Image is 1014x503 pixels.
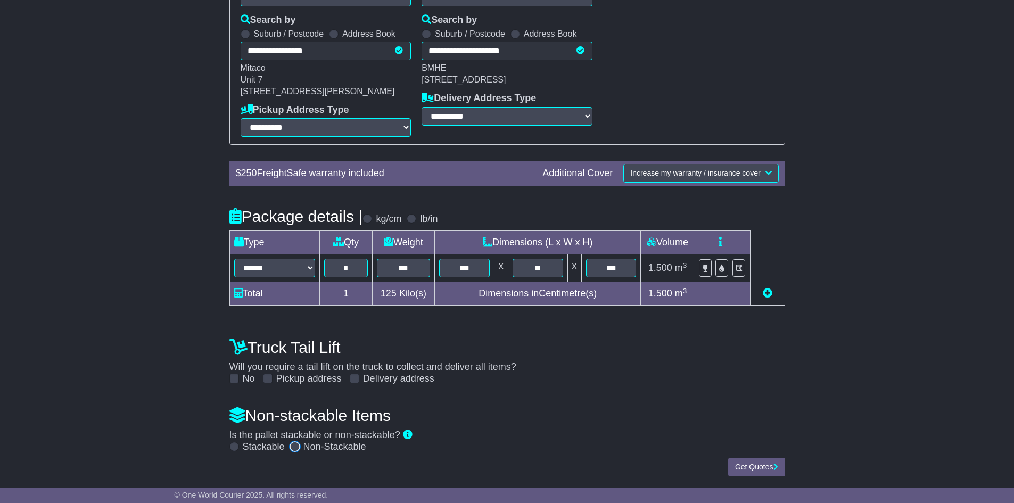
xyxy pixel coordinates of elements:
[435,29,505,39] label: Suburb / Postcode
[630,169,760,177] span: Increase my warranty / insurance cover
[675,262,687,273] span: m
[363,373,434,385] label: Delivery address
[229,339,785,356] h4: Truck Tail Lift
[675,288,687,299] span: m
[422,75,506,84] span: [STREET_ADDRESS]
[303,441,366,453] label: Non-Stackable
[422,14,477,26] label: Search by
[229,208,363,225] h4: Package details |
[254,29,324,39] label: Suburb / Postcode
[243,373,255,385] label: No
[494,254,508,282] td: x
[319,231,372,254] td: Qty
[381,288,397,299] span: 125
[175,491,328,499] span: © One World Courier 2025. All rights reserved.
[224,333,790,385] div: Will you require a tail lift on the truck to collect and deliver all items?
[422,63,446,72] span: BMHE
[422,93,536,104] label: Delivery Address Type
[537,168,618,179] div: Additional Cover
[728,458,785,476] button: Get Quotes
[434,282,641,306] td: Dimensions in Centimetre(s)
[342,29,395,39] label: Address Book
[276,373,342,385] label: Pickup address
[241,87,395,96] span: [STREET_ADDRESS][PERSON_NAME]
[229,282,319,306] td: Total
[229,231,319,254] td: Type
[376,213,401,225] label: kg/cm
[241,104,349,116] label: Pickup Address Type
[683,261,687,269] sup: 3
[648,262,672,273] span: 1.500
[641,231,694,254] td: Volume
[567,254,581,282] td: x
[229,430,400,440] span: Is the pallet stackable or non-stackable?
[243,441,285,453] label: Stackable
[241,63,266,72] span: Mitaco
[319,282,372,306] td: 1
[683,287,687,295] sup: 3
[623,164,778,183] button: Increase my warranty / insurance cover
[230,168,538,179] div: $ FreightSafe warranty included
[434,231,641,254] td: Dimensions (L x W x H)
[241,168,257,178] span: 250
[372,282,434,306] td: Kilo(s)
[241,14,296,26] label: Search by
[648,288,672,299] span: 1.500
[763,288,772,299] a: Add new item
[241,75,263,84] span: Unit 7
[524,29,577,39] label: Address Book
[420,213,438,225] label: lb/in
[372,231,434,254] td: Weight
[229,407,785,424] h4: Non-stackable Items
